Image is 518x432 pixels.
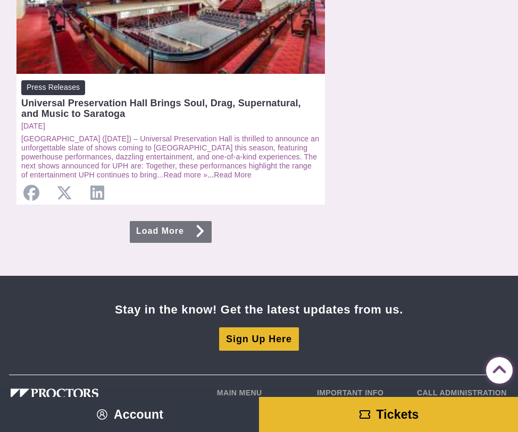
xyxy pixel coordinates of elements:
[21,80,320,118] a: Press Releases Universal Preservation Hall Brings Soul, Drag, Supernatural, and Music to Saratoga
[214,171,252,179] a: Read More
[417,388,511,397] h2: Call Administration
[130,221,212,243] a: Load More
[317,388,401,397] h2: Important Info
[21,98,320,119] div: Universal Preservation Hall Brings Soul, Drag, Supernatural, and Music to Saratoga
[219,327,299,351] a: Sign Up Here
[21,122,320,131] a: [DATE]
[114,408,163,421] span: Account
[21,134,319,179] a: [GEOGRAPHIC_DATA] ([DATE]) – Universal Preservation Hall is thrilled to announce an unforgettable...
[259,397,518,432] a: Tickets
[21,134,320,180] p: ...
[115,302,403,317] div: Stay in the know! Get the latest updates from us.
[163,171,207,179] a: Read more »
[11,388,154,408] img: Proctors logo
[21,80,85,95] span: Press Releases
[486,358,507,379] a: Back to Top
[377,408,419,421] span: Tickets
[217,388,301,397] h2: Main Menu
